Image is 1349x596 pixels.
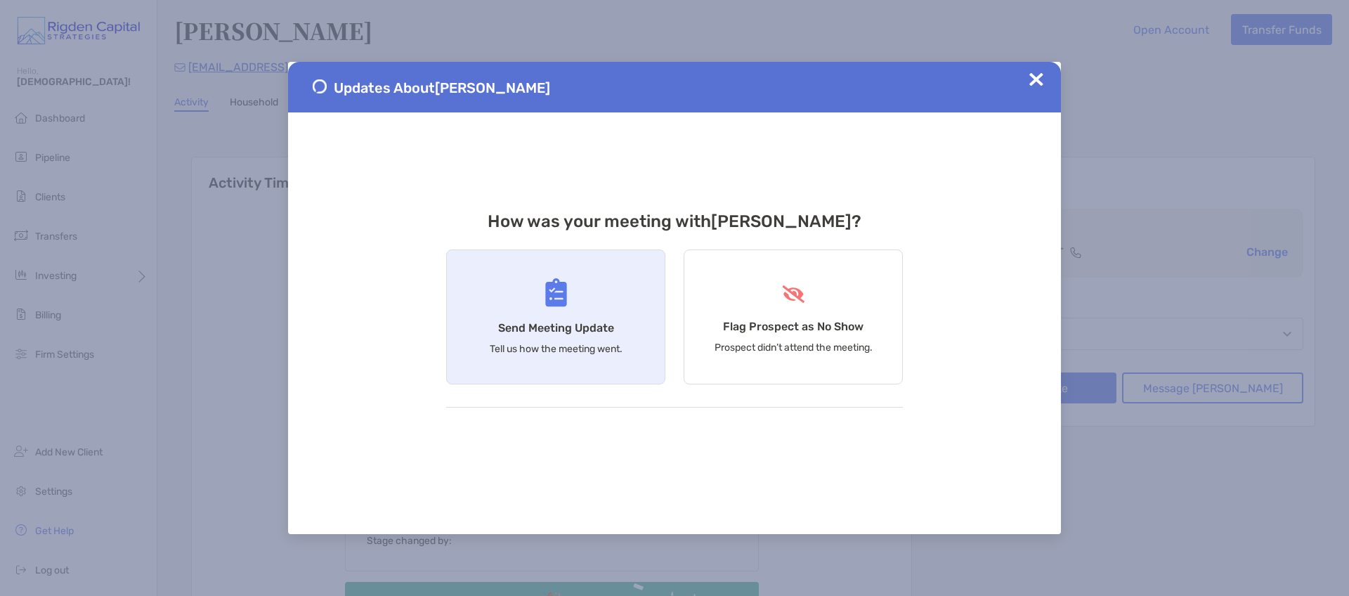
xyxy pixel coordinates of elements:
img: Send Meeting Update [545,278,567,307]
h3: How was your meeting with [PERSON_NAME] ? [446,212,903,231]
p: Prospect didn’t attend the meeting. [715,342,873,354]
h4: Flag Prospect as No Show [723,320,864,333]
p: Tell us how the meeting went. [490,343,623,355]
span: Updates About [PERSON_NAME] [334,79,550,96]
img: Send Meeting Update 1 [313,79,327,93]
img: Flag Prospect as No Show [781,285,807,303]
h4: Send Meeting Update [498,321,614,335]
img: Close Updates Zoe [1029,72,1043,86]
